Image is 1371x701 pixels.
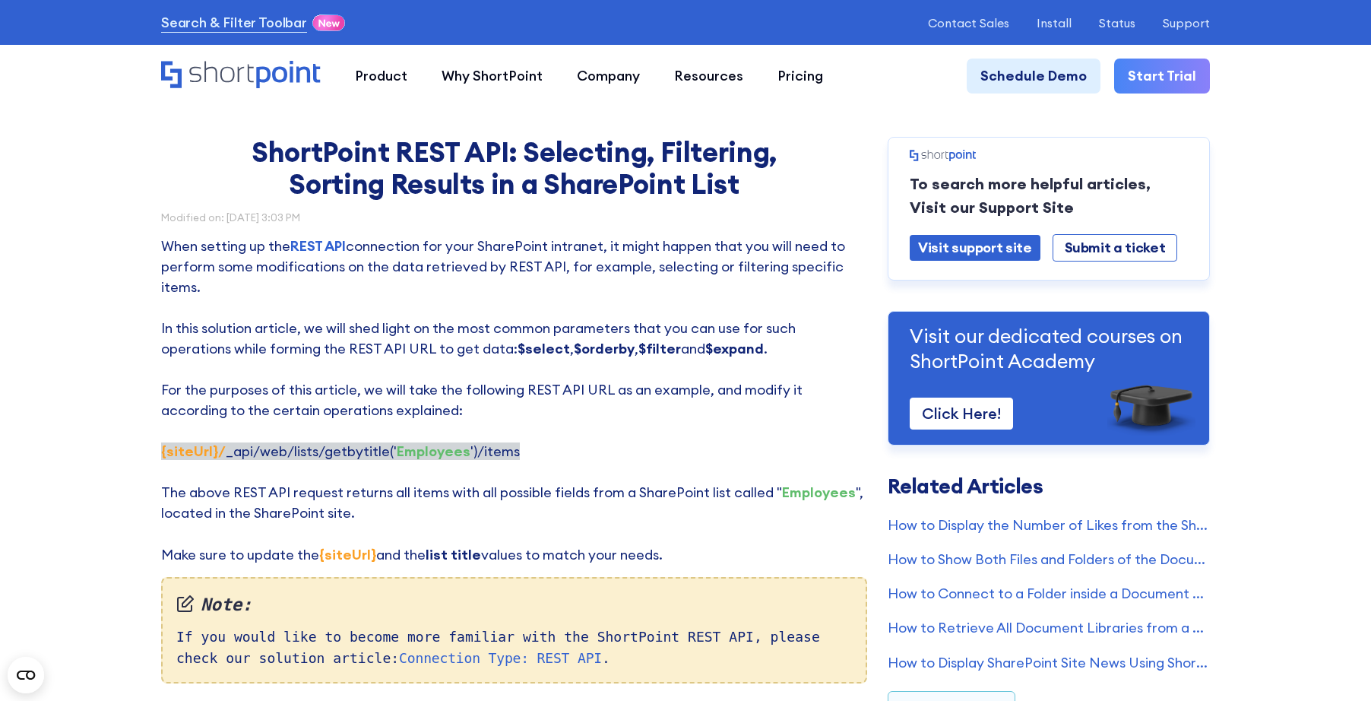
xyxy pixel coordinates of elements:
a: How to Display SharePoint Site News Using ShortPoint REST API Connection Type [888,652,1210,673]
a: Status [1099,16,1135,30]
div: Modified on: [DATE] 3:03 PM [161,213,867,224]
a: Resources [657,59,761,93]
a: Search & Filter Toolbar [161,12,307,33]
a: Why ShortPoint [424,59,559,93]
strong: $filter [638,340,681,357]
a: Company [559,59,657,93]
p: Visit our dedicated courses on ShortPoint Academy [910,324,1188,374]
div: Pricing [777,65,823,86]
a: Pricing [761,59,841,93]
strong: $orderby [574,340,635,357]
strong: {siteUrl}/ [161,442,226,460]
a: Click Here! [910,398,1013,430]
div: Resources [674,65,743,86]
div: If you would like to become more familiar with the ShortPoint REST API, please check our solution... [161,577,867,684]
span: ‍ _api/web/lists/getbytitle(' ')/items [161,442,520,460]
strong: $expand [705,340,764,357]
a: Submit a ticket [1053,234,1178,261]
strong: {siteUrl} [319,546,376,563]
a: REST API [290,237,346,255]
a: Support [1163,16,1210,30]
strong: list title [426,546,481,563]
p: When setting up the connection for your SharePoint intranet, it might happen that you will need t... [161,236,867,565]
a: How to Retrieve All Document Libraries from a Site Collection Using ShortPoint Connect [888,617,1210,638]
a: How to Connect to a Folder inside a Document Library Using REST API [888,583,1210,604]
a: Start Trial [1114,59,1210,93]
div: Product [355,65,407,86]
strong: $select [518,340,570,357]
strong: Employees [782,484,856,501]
a: Connection Type: REST API [399,650,602,666]
iframe: Chat Widget [1295,628,1371,701]
h1: ShortPoint REST API: Selecting, Filtering, Sorting Results in a SharePoint List [229,137,799,201]
a: Contact Sales [928,16,1009,30]
a: Schedule Demo [967,59,1100,93]
div: Company [577,65,640,86]
strong: Employees [397,442,470,460]
p: To search more helpful articles, Visit our Support Site [910,173,1188,219]
a: Home [161,61,321,90]
h3: Related Articles [888,476,1210,496]
em: Note: [176,592,852,618]
a: Product [337,59,424,93]
a: Visit support site [910,235,1040,260]
a: How to Show Both Files and Folders of the Document Library in a ShortPoint Element [888,549,1210,569]
button: Open CMP widget [8,657,44,693]
a: Install [1037,16,1072,30]
a: How to Display the Number of Likes from the SharePoint List Items [888,515,1210,535]
div: Why ShortPoint [442,65,543,86]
